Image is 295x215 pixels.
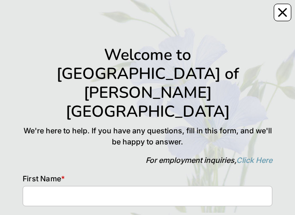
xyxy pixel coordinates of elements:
p: We're here to help. If you have any questions, fill in this form, and we'll be happy to answer. [23,125,272,147]
span: First Name [23,174,61,183]
h1: Welcome to [GEOGRAPHIC_DATA] of [PERSON_NAME][GEOGRAPHIC_DATA] [23,45,272,121]
a: Click Here [236,155,272,165]
button: Close [274,4,291,21]
p: For employment inquiries, [23,155,272,166]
